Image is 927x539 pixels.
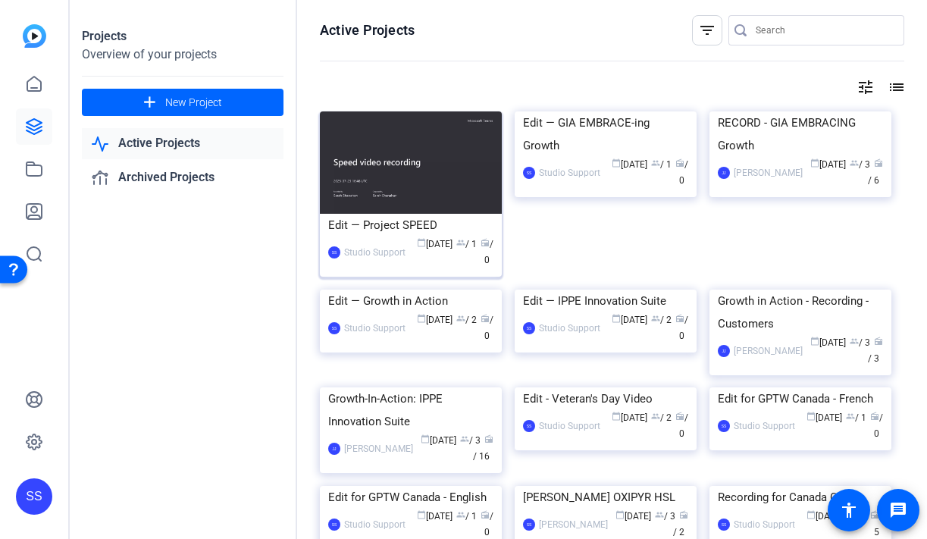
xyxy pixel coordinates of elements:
span: / 6 [868,159,883,186]
span: group [651,314,660,323]
span: calendar_today [810,158,819,168]
span: / 0 [675,412,688,439]
span: / 3 [460,435,481,446]
span: / 1 [651,159,672,170]
h1: Active Projects [320,21,415,39]
div: SS [718,420,730,432]
a: Active Projects [82,128,283,159]
span: / 3 [850,159,870,170]
span: [DATE] [417,511,453,522]
div: Studio Support [344,321,406,336]
span: calendar_today [417,238,426,247]
span: / 5 [870,511,883,537]
img: blue-gradient.svg [23,24,46,48]
span: radio [874,337,883,346]
div: Recording for Canada GPTW [718,486,883,509]
div: Edit for GPTW Canada - English [328,486,493,509]
span: group [456,314,465,323]
div: Studio Support [344,517,406,532]
div: Edit for GPTW Canada - French [718,387,883,410]
span: group [850,158,859,168]
div: RECORD - GIA EMBRACING Growth [718,111,883,157]
div: Edit — GIA EMBRACE-ing Growth [523,111,688,157]
span: [DATE] [810,159,846,170]
div: Edit - Veteran's Day Video [523,387,688,410]
div: [PERSON_NAME] [734,343,803,359]
a: Archived Projects [82,162,283,193]
div: [PERSON_NAME] [344,441,413,456]
div: JJ [718,345,730,357]
span: [DATE] [612,315,647,325]
mat-icon: message [889,501,907,519]
span: radio [870,510,879,519]
div: JJ [718,167,730,179]
span: [DATE] [806,412,842,423]
span: / 0 [481,315,493,341]
span: group [456,238,465,247]
span: / 2 [651,412,672,423]
div: SS [16,478,52,515]
div: JJ [328,443,340,455]
div: Projects [82,27,283,45]
span: group [456,510,465,519]
span: radio [874,158,883,168]
div: SS [328,322,340,334]
div: Edit — Growth in Action [328,290,493,312]
span: radio [679,510,688,519]
div: SS [328,519,340,531]
span: group [846,412,855,421]
span: / 2 [456,315,477,325]
span: radio [675,314,684,323]
div: Studio Support [539,418,600,434]
div: SS [523,519,535,531]
span: [DATE] [615,511,651,522]
span: / 2 [651,315,672,325]
span: calendar_today [806,412,816,421]
span: New Project [165,95,222,111]
span: / 0 [481,511,493,537]
mat-icon: filter_list [698,21,716,39]
span: / 0 [481,239,493,265]
button: New Project [82,89,283,116]
div: Studio Support [539,321,600,336]
div: [PERSON_NAME] [734,165,803,180]
div: SS [523,420,535,432]
div: Growth-In-Action: IPPE Innovation Suite [328,387,493,433]
span: group [655,510,664,519]
span: / 2 [673,511,688,537]
span: [DATE] [417,239,453,249]
span: / 1 [846,412,866,423]
span: group [651,158,660,168]
span: [DATE] [810,337,846,348]
input: Search [756,21,892,39]
span: calendar_today [810,337,819,346]
div: Edit — Project SPEED [328,214,493,237]
span: calendar_today [612,158,621,168]
span: [DATE] [806,511,842,522]
div: SS [523,322,535,334]
span: group [460,434,469,443]
div: Studio Support [734,418,795,434]
span: / 3 [868,337,883,364]
span: / 1 [456,239,477,249]
span: radio [484,434,493,443]
span: radio [675,158,684,168]
div: [PERSON_NAME] OXIPYR HSL [523,486,688,509]
span: / 3 [850,337,870,348]
span: radio [675,412,684,421]
span: / 0 [675,159,688,186]
span: / 1 [456,511,477,522]
mat-icon: accessibility [840,501,858,519]
span: [DATE] [417,315,453,325]
span: radio [481,314,490,323]
span: radio [481,510,490,519]
mat-icon: list [886,78,904,96]
div: Studio Support [344,245,406,260]
span: group [651,412,660,421]
span: radio [870,412,879,421]
span: / 0 [675,315,688,341]
div: SS [523,167,535,179]
div: [PERSON_NAME] [539,517,608,532]
span: calendar_today [612,412,621,421]
span: calendar_today [417,510,426,519]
